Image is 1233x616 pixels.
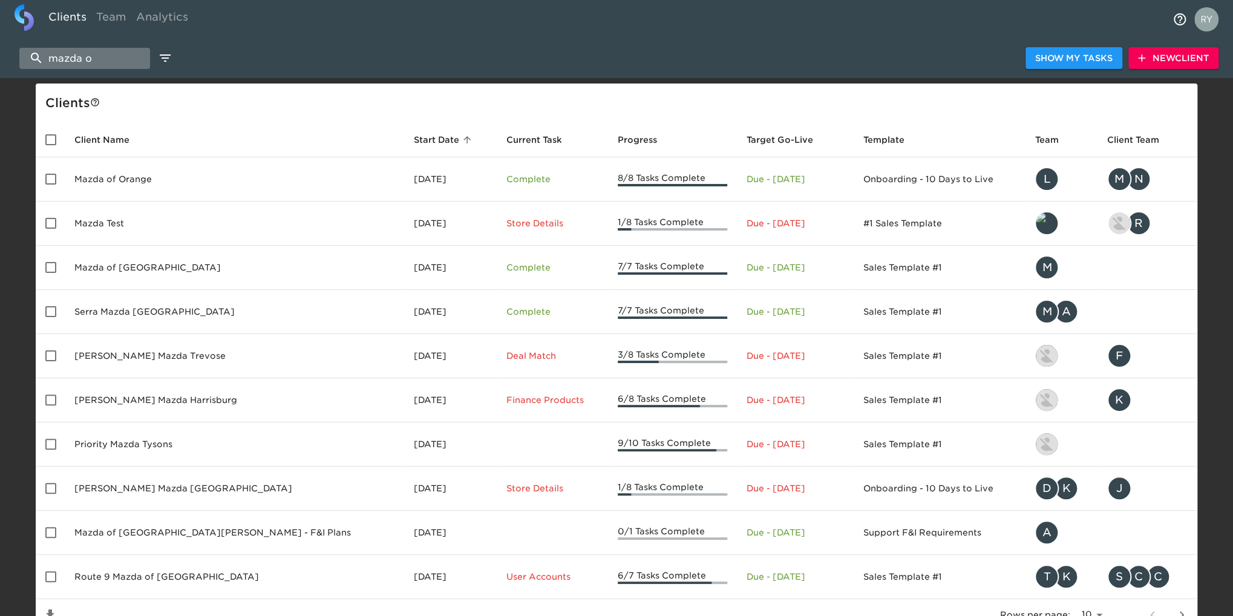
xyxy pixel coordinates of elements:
[1035,565,1059,589] div: T
[65,511,404,555] td: Mazda of [GEOGRAPHIC_DATA][PERSON_NAME] - F&I Plans
[506,261,598,274] p: Complete
[747,482,844,494] p: Due - [DATE]
[1128,47,1218,70] button: NewClient
[747,261,844,274] p: Due - [DATE]
[65,290,404,334] td: Serra Mazda [GEOGRAPHIC_DATA]
[747,394,844,406] p: Due - [DATE]
[1025,47,1122,70] button: Show My Tasks
[747,571,844,583] p: Due - [DATE]
[15,4,34,31] img: logo
[1035,300,1059,324] div: M
[1107,344,1188,368] div: flodise@faulknermazda.com
[506,571,598,583] p: User Accounts
[747,438,844,450] p: Due - [DATE]
[404,202,497,246] td: [DATE]
[1127,565,1151,589] div: C
[608,290,737,334] td: 7/7 Tasks Complete
[1036,212,1058,234] img: leland@roadster.com
[506,133,562,147] span: This is the next Task in this Hub that should be completed
[608,246,737,290] td: 7/7 Tasks Complete
[1035,300,1087,324] div: mike.crothers@roadster.com, angelique.nurse@roadster.com
[1035,211,1087,235] div: leland@roadster.com
[45,93,1192,113] div: Client s
[1035,344,1087,368] div: lowell@roadster.com
[747,133,813,147] span: Calculated based on the start date and the duration of all Tasks contained in this Hub.
[854,246,1025,290] td: Sales Template #1
[1107,565,1188,589] div: Stefanie@rt9mazda.com, chad@route9mazda.com, chadmazda9@gmail.com
[404,246,497,290] td: [DATE]
[404,422,497,467] td: [DATE]
[1035,520,1087,545] div: alanna.norotsky@roadster.com
[1107,388,1188,412] div: kfunk@faulknermazda.com
[1035,565,1087,589] div: tracy@roadster.com, kevin.dodt@roadster.com
[1127,167,1151,191] div: N
[1036,433,1058,455] img: lowell@roadster.com
[1035,167,1059,191] div: L
[404,157,497,202] td: [DATE]
[1035,388,1087,412] div: lowell@roadster.com
[747,217,844,229] p: Due - [DATE]
[1035,476,1087,500] div: danny@roadster.com, kevin.dodt@roadster.com
[608,555,737,599] td: 6/7 Tasks Complete
[747,526,844,539] p: Due - [DATE]
[1035,167,1087,191] div: lauren.seimas@roadster.com
[1127,211,1151,235] div: R
[608,334,737,378] td: 3/8 Tasks Complete
[863,133,920,147] span: Template
[1107,344,1131,368] div: F
[506,350,598,362] p: Deal Match
[1107,167,1188,191] div: mdelgado@mazdaoforange.com, nchacon@mazdaoforange.com
[1036,389,1058,411] img: lowell@roadster.com
[404,555,497,599] td: [DATE]
[44,4,91,34] a: Clients
[404,378,497,422] td: [DATE]
[91,4,131,34] a: Team
[1107,167,1131,191] div: M
[65,246,404,290] td: Mazda of [GEOGRAPHIC_DATA]
[854,290,1025,334] td: Sales Template #1
[90,97,100,107] svg: This is a list of all of your clients and clients shared with you
[65,202,404,246] td: Mazda Test
[608,157,737,202] td: 8/8 Tasks Complete
[747,306,844,318] p: Due - [DATE]
[1054,565,1078,589] div: K
[1194,7,1218,31] img: Profile
[1107,565,1131,589] div: S
[65,378,404,422] td: [PERSON_NAME] Mazda Harrisburg
[854,555,1025,599] td: Sales Template #1
[854,422,1025,467] td: Sales Template #1
[747,133,829,147] span: Target Go-Live
[1107,476,1188,500] div: jvan@bommarito.net
[506,482,598,494] p: Store Details
[65,467,404,511] td: [PERSON_NAME] Mazda [GEOGRAPHIC_DATA]
[854,157,1025,202] td: Onboarding - 10 Days to Live
[1165,5,1194,34] button: notifications
[1035,432,1087,456] div: lowell@roadster.com
[854,334,1025,378] td: Sales Template #1
[854,202,1025,246] td: #1 Sales Template
[65,334,404,378] td: [PERSON_NAME] Mazda Trevose
[1146,565,1170,589] div: C
[618,133,673,147] span: Progress
[1107,388,1131,412] div: K
[1107,133,1175,147] span: Client Team
[1138,51,1209,66] span: New Client
[506,217,598,229] p: Store Details
[155,48,175,68] button: edit
[506,173,598,185] p: Complete
[608,422,737,467] td: 9/10 Tasks Complete
[608,467,737,511] td: 1/8 Tasks Complete
[506,394,598,406] p: Finance Products
[854,511,1025,555] td: Support F&I Requirements
[1035,51,1113,66] span: Show My Tasks
[854,378,1025,422] td: Sales Template #1
[1035,133,1074,147] span: Team
[1035,255,1087,280] div: mike.crothers@roadster.com
[854,467,1025,511] td: Onboarding - 10 Days to Live
[608,511,737,555] td: 0/1 Tasks Complete
[404,467,497,511] td: [DATE]
[1054,300,1078,324] div: A
[1035,520,1059,545] div: A
[1108,212,1130,234] img: nikko.foster@roadster.com
[1036,345,1058,367] img: lowell@roadster.com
